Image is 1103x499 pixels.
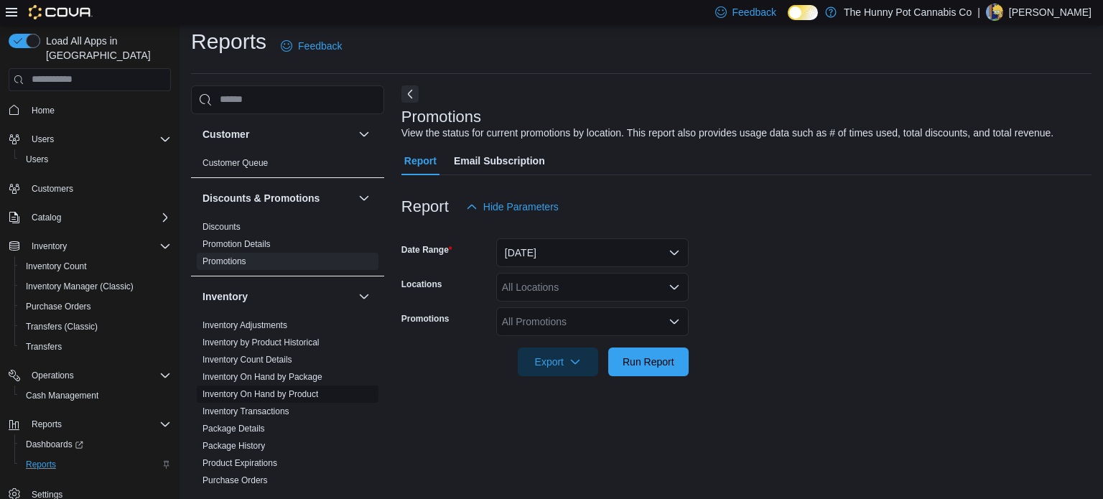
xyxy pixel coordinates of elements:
span: Reports [32,419,62,430]
a: Inventory On Hand by Product [203,389,318,399]
span: Transfers [20,338,171,355]
span: Transfers (Classic) [20,318,171,335]
span: Reports [26,459,56,470]
button: Cash Management [14,386,177,406]
button: Discounts & Promotions [355,190,373,207]
span: Users [32,134,54,145]
span: Package Details [203,423,265,434]
a: Inventory On Hand by Package [203,372,322,382]
span: Customers [32,183,73,195]
span: Promotions [203,256,246,267]
a: Package Details [203,424,265,434]
button: Home [3,100,177,121]
span: Report [404,146,437,175]
button: Next [401,85,419,103]
span: Users [26,131,171,148]
a: Reports [20,456,62,473]
span: Transfers [26,341,62,353]
button: Inventory [203,289,353,304]
div: Shannon Shute [986,4,1003,21]
button: Inventory Count [14,256,177,276]
span: Inventory On Hand by Product [203,388,318,400]
span: Dashboards [20,436,171,453]
button: Open list of options [669,316,680,327]
label: Locations [401,279,442,290]
button: Inventory [26,238,73,255]
span: Users [26,154,48,165]
button: Users [3,129,177,149]
button: Customer [355,126,373,143]
label: Date Range [401,244,452,256]
a: Discounts [203,222,241,232]
div: Discounts & Promotions [191,218,384,276]
button: Operations [3,365,177,386]
span: Customer Queue [203,157,268,169]
span: Purchase Orders [203,475,268,486]
span: Inventory Count Details [203,354,292,365]
button: Discounts & Promotions [203,191,353,205]
span: Dark Mode [788,20,788,21]
button: Inventory [355,288,373,305]
span: Email Subscription [454,146,545,175]
span: Reports [26,416,171,433]
span: Inventory Adjustments [203,320,287,331]
button: [DATE] [496,238,689,267]
button: Open list of options [669,281,680,293]
button: Users [14,149,177,169]
span: Run Report [623,355,674,369]
a: Inventory by Product Historical [203,337,320,348]
span: Purchase Orders [20,298,171,315]
a: Inventory Manager (Classic) [20,278,139,295]
img: Cova [29,5,93,19]
a: Purchase Orders [203,475,268,485]
label: Promotions [401,313,450,325]
span: Inventory Count [26,261,87,272]
span: Inventory by Product Historical [203,337,320,348]
span: Inventory Count [20,258,171,275]
a: Customers [26,180,79,197]
span: Hide Parameters [483,200,559,214]
button: Inventory [3,236,177,256]
span: Feedback [298,39,342,53]
h3: Inventory [203,289,248,304]
a: Promotion Details [203,239,271,249]
span: Discounts [203,221,241,233]
a: Promotions [203,256,246,266]
span: Transfers (Classic) [26,321,98,332]
span: Home [32,105,55,116]
a: Inventory Transactions [203,406,289,416]
a: Transfers (Classic) [20,318,103,335]
span: Cash Management [20,387,171,404]
button: Transfers (Classic) [14,317,177,337]
div: Customer [191,154,384,177]
button: Users [26,131,60,148]
p: The Hunny Pot Cannabis Co [844,4,972,21]
span: Catalog [26,209,171,226]
button: Customer [203,127,353,141]
h3: Report [401,198,449,215]
button: Reports [14,454,177,475]
span: Inventory [32,241,67,252]
a: Transfers [20,338,68,355]
p: [PERSON_NAME] [1009,4,1092,21]
span: Reports [20,456,171,473]
button: Catalog [3,207,177,228]
button: Run Report [608,348,689,376]
button: Purchase Orders [14,297,177,317]
span: Cash Management [26,390,98,401]
a: Customer Queue [203,158,268,168]
a: Cash Management [20,387,104,404]
button: Export [518,348,598,376]
span: Purchase Orders [26,301,91,312]
button: Reports [26,416,68,433]
div: View the status for current promotions by location. This report also provides usage data such as ... [401,126,1053,141]
a: Inventory Count Details [203,355,292,365]
span: Export [526,348,590,376]
a: Product Expirations [203,458,277,468]
span: Inventory Manager (Classic) [26,281,134,292]
span: Operations [32,370,74,381]
span: Inventory Manager (Classic) [20,278,171,295]
button: Catalog [26,209,67,226]
a: Inventory Adjustments [203,320,287,330]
